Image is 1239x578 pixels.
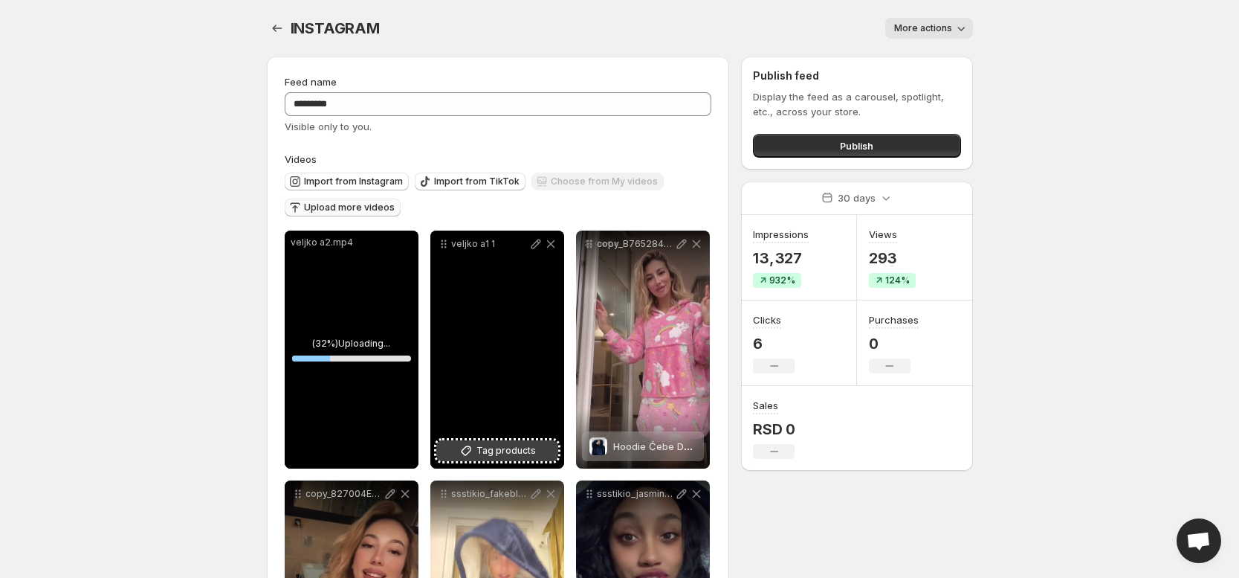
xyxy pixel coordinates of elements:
[415,173,525,190] button: Import from TikTok
[869,335,919,353] p: 0
[753,89,960,119] p: Display the feed as a carousel, spotlight, etc., across your store.
[476,443,536,458] span: Tag products
[838,190,876,205] p: 30 days
[267,18,288,39] button: Settings
[753,312,781,327] h3: Clicks
[885,274,910,286] span: 124%
[753,398,778,413] h3: Sales
[869,227,897,242] h3: Views
[769,274,795,286] span: 932%
[869,312,919,327] h3: Purchases
[291,237,413,248] p: veljko a2.mp4
[885,18,973,39] button: More actions
[840,138,873,153] span: Publish
[753,249,809,267] p: 13,327
[597,488,674,500] p: ssstikio_jasminewilson33_1760350868584
[285,173,409,190] button: Import from Instagram
[451,238,528,250] p: veljko a1 1
[894,22,952,34] span: More actions
[436,440,558,461] button: Tag products
[451,488,528,500] p: ssstikio_fakeblonde20_1760350893092
[597,238,674,250] p: copy_B765284C-DEF0-4087-80FD-16C663F71DFA
[430,231,564,469] div: veljko a1 1Tag products
[305,488,383,500] p: copy_827004E5-8BA5-4645-BB55-9DE66D3D0D06 1
[753,134,960,158] button: Publish
[753,420,795,438] p: RSD 0
[576,231,710,469] div: copy_B765284C-DEF0-4087-80FD-16C663F71DFAHoodie Ćebe DuksHoodie Ćebe Duks
[434,176,520,187] span: Import from TikTok
[753,68,960,83] h2: Publish feed
[285,153,317,165] span: Videos
[285,76,337,88] span: Feed name
[753,227,809,242] h3: Impressions
[869,249,916,267] p: 293
[304,176,403,187] span: Import from Instagram
[753,335,795,353] p: 6
[613,440,700,452] span: Hoodie Ćebe Duks
[291,19,380,37] span: INSTAGRAM
[285,121,372,132] span: Visible only to you.
[1177,518,1221,563] div: Open chat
